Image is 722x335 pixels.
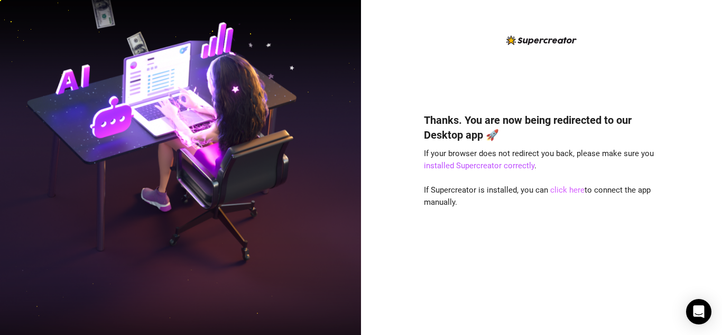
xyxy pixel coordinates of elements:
span: If your browser does not redirect you back, please make sure you . [424,149,654,171]
img: logo-BBDzfeDw.svg [506,35,577,45]
span: If Supercreator is installed, you can to connect the app manually. [424,185,651,207]
a: installed Supercreator correctly [424,161,534,170]
h4: Thanks. You are now being redirected to our Desktop app 🚀 [424,113,660,142]
div: Open Intercom Messenger [686,299,711,324]
a: click here [550,185,585,195]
